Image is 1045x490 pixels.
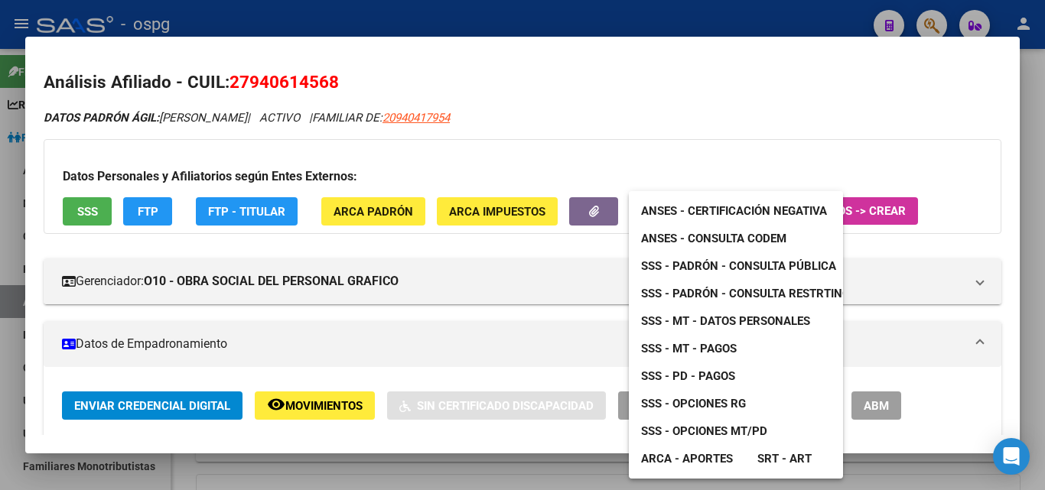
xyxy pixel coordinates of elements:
[993,438,1030,475] div: Open Intercom Messenger
[641,232,786,245] span: ANSES - Consulta CODEM
[641,397,746,410] span: SSS - Opciones RG
[757,452,812,466] span: SRT - ART
[641,424,767,438] span: SSS - Opciones MT/PD
[641,452,733,466] span: ARCA - Aportes
[629,307,822,335] a: SSS - MT - Datos Personales
[629,390,758,417] a: SSS - Opciones RG
[629,225,799,252] a: ANSES - Consulta CODEM
[641,369,735,383] span: SSS - PD - Pagos
[641,287,868,300] span: SSS - Padrón - Consulta Restrtingida
[641,314,810,328] span: SSS - MT - Datos Personales
[629,362,747,390] a: SSS - PD - Pagos
[629,197,839,225] a: ANSES - Certificación Negativa
[641,342,737,355] span: SSS - MT - Pagos
[641,259,836,273] span: SSS - Padrón - Consulta Pública
[629,445,745,472] a: ARCA - Aportes
[629,280,881,307] a: SSS - Padrón - Consulta Restrtingida
[641,204,827,218] span: ANSES - Certificación Negativa
[745,445,824,472] a: SRT - ART
[629,417,780,445] a: SSS - Opciones MT/PD
[629,252,848,280] a: SSS - Padrón - Consulta Pública
[629,335,749,362] a: SSS - MT - Pagos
